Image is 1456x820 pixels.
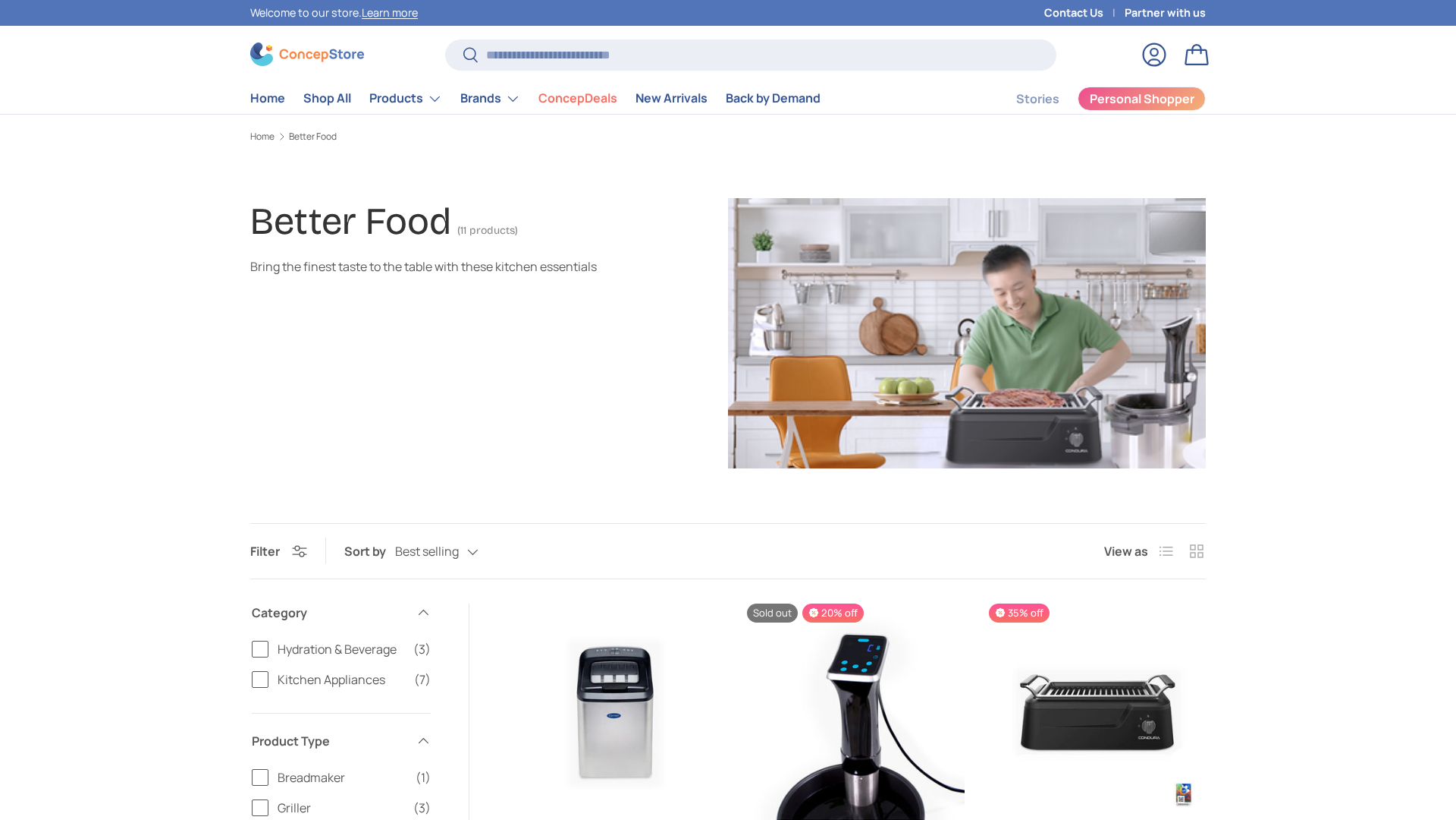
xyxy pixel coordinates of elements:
[250,84,285,113] a: Home
[278,799,404,817] span: Griller
[1078,87,1206,111] a: Personal Shopper
[989,604,1050,623] span: 35% off
[457,224,518,237] span: (11 products)
[250,199,451,244] h1: Better Food
[362,5,418,20] a: Learn more
[250,130,1206,143] nav: Breadcrumbs
[395,538,509,565] button: Best selling
[250,257,643,276] div: Bring the finest taste to the table with these kitchen essentials
[278,768,406,787] span: Breadmaker
[250,84,821,114] nav: Primary
[289,132,337,141] a: Better Food
[538,84,617,113] a: ConcepDeals
[250,5,418,21] p: Welcome to our store.
[250,543,307,560] button: Filter
[1104,542,1148,560] span: View as
[303,84,351,113] a: Shop All
[252,714,431,768] summary: Product Type
[1016,84,1059,114] a: Stories
[726,84,821,113] a: Back by Demand
[250,43,364,66] img: ConcepStore
[635,84,708,113] a: New Arrivals
[278,640,404,658] span: Hydration & Beverage
[413,640,431,658] span: (3)
[414,670,431,689] span: (7)
[1125,5,1206,21] a: Partner with us
[460,84,520,114] a: Brands
[395,544,459,559] span: Best selling
[250,543,280,560] span: Filter
[252,732,406,750] span: Product Type
[344,542,395,560] label: Sort by
[416,768,431,787] span: (1)
[252,604,406,622] span: Category
[1044,5,1125,21] a: Contact Us
[747,604,798,623] span: Sold out
[252,585,431,640] summary: Category
[369,84,442,114] a: Products
[250,132,275,141] a: Home
[278,670,405,689] span: Kitchen Appliances
[1090,93,1194,105] span: Personal Shopper
[802,604,864,623] span: 20% off
[728,198,1206,468] img: Better Food
[413,799,431,817] span: (3)
[980,84,1206,114] nav: Secondary
[360,84,451,114] summary: Products
[451,84,529,114] summary: Brands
